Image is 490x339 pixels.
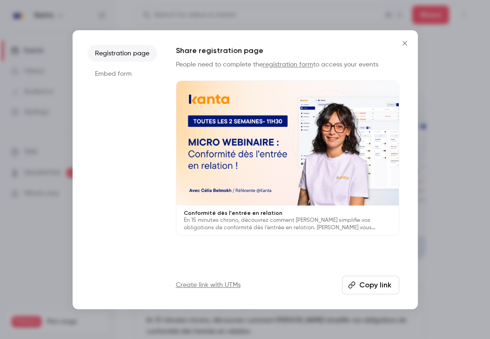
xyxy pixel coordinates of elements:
[176,60,399,69] p: People need to complete the to access your events
[342,276,399,294] button: Copy link
[87,66,157,82] li: Embed form
[184,217,391,232] p: En 15 minutes chrono, découvrez comment [PERSON_NAME] simplifie vos obligations de conformité dès...
[176,80,399,236] a: Conformité dès l'entrée en relationEn 15 minutes chrono, découvrez comment [PERSON_NAME] simplifi...
[184,209,391,217] p: Conformité dès l'entrée en relation
[396,34,414,53] button: Close
[176,280,241,290] a: Create link with UTMs
[176,45,399,56] h1: Share registration page
[263,61,313,68] a: registration form
[87,45,157,62] li: Registration page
